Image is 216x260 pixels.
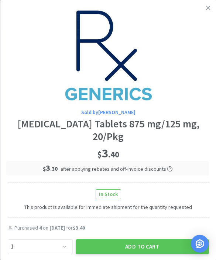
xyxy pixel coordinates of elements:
[7,108,209,116] div: Sold by [PERSON_NAME]
[191,235,209,253] div: Open Intercom Messenger
[60,7,156,104] img: 97401ebf8fa84f82953790741a059614_761531.jpeg
[61,166,172,172] span: after applying rebates and off-invoice discounts
[49,224,65,231] span: [DATE]
[75,239,209,254] button: Add to Cart
[108,149,119,160] span: . 40
[14,224,209,232] div: Purchased on for
[7,199,209,211] span: This product is available for immediate shipment for the quantity requested
[7,118,209,143] div: [MEDICAL_DATA] Tablets 875 mg/125 mg, 20/Pkg
[72,224,85,231] span: $3.40
[97,146,119,161] span: 3
[43,165,46,172] span: $
[39,224,41,231] span: 4
[96,190,120,199] span: In Stock
[43,163,58,173] span: 3
[50,165,58,172] span: . 30
[97,149,102,160] span: $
